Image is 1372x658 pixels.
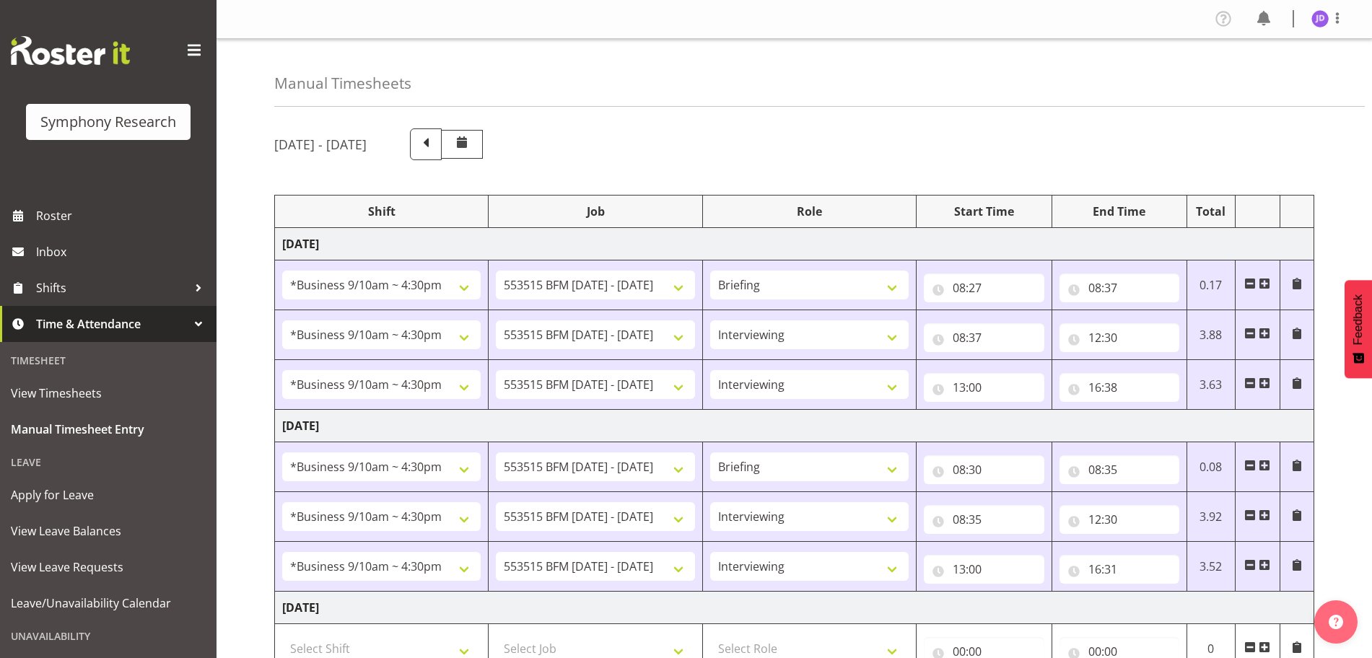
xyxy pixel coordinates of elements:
td: 3.92 [1187,492,1235,542]
div: Unavailability [4,621,213,651]
span: Roster [36,205,209,227]
input: Click to select... [924,323,1044,352]
a: View Leave Balances [4,513,213,549]
div: Shift [282,203,481,220]
a: View Timesheets [4,375,213,411]
div: End Time [1059,203,1179,220]
td: [DATE] [275,592,1314,624]
input: Click to select... [924,455,1044,484]
span: View Leave Requests [11,556,206,578]
div: Leave [4,447,213,477]
div: Start Time [924,203,1044,220]
input: Click to select... [924,373,1044,402]
input: Click to select... [924,273,1044,302]
a: Leave/Unavailability Calendar [4,585,213,621]
td: [DATE] [275,228,1314,260]
img: Rosterit website logo [11,36,130,65]
div: Symphony Research [40,111,176,133]
div: Role [710,203,909,220]
span: Apply for Leave [11,484,206,506]
div: Job [496,203,694,220]
a: Manual Timesheet Entry [4,411,213,447]
td: 3.63 [1187,360,1235,410]
span: View Leave Balances [11,520,206,542]
td: [DATE] [275,410,1314,442]
span: Feedback [1352,294,1365,345]
td: 3.88 [1187,310,1235,360]
a: Apply for Leave [4,477,213,513]
input: Click to select... [924,505,1044,534]
img: help-xxl-2.png [1329,615,1343,629]
div: Timesheet [4,346,213,375]
span: Shifts [36,277,188,299]
span: Time & Attendance [36,313,188,335]
input: Click to select... [1059,273,1179,302]
span: Inbox [36,241,209,263]
input: Click to select... [924,555,1044,584]
span: Leave/Unavailability Calendar [11,592,206,614]
td: 0.08 [1187,442,1235,492]
td: 3.52 [1187,542,1235,592]
td: 0.17 [1187,260,1235,310]
input: Click to select... [1059,505,1179,534]
input: Click to select... [1059,373,1179,402]
span: View Timesheets [11,382,206,404]
a: View Leave Requests [4,549,213,585]
h4: Manual Timesheets [274,75,411,92]
input: Click to select... [1059,323,1179,352]
div: Total [1194,203,1228,220]
button: Feedback - Show survey [1345,280,1372,378]
input: Click to select... [1059,455,1179,484]
span: Manual Timesheet Entry [11,418,206,440]
img: jennifer-donovan1879.jpg [1311,10,1329,27]
h5: [DATE] - [DATE] [274,136,367,152]
input: Click to select... [1059,555,1179,584]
